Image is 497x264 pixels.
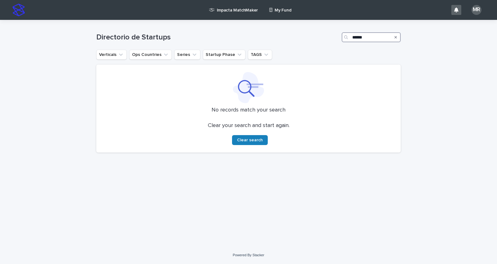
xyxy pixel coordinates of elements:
[96,50,127,60] button: Verticals
[174,50,200,60] button: Series
[248,50,272,60] button: TAGS
[232,135,268,145] button: Clear search
[96,33,339,42] h1: Directorio de Startups
[129,50,172,60] button: Ops Countries
[237,138,263,142] span: Clear search
[472,5,481,15] div: MR
[208,122,290,129] p: Clear your search and start again.
[104,107,393,114] p: No records match your search
[233,253,264,257] a: Powered By Stacker
[203,50,245,60] button: Startup Phase
[342,32,401,42] input: Search
[12,4,25,16] img: stacker-logo-s-only.png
